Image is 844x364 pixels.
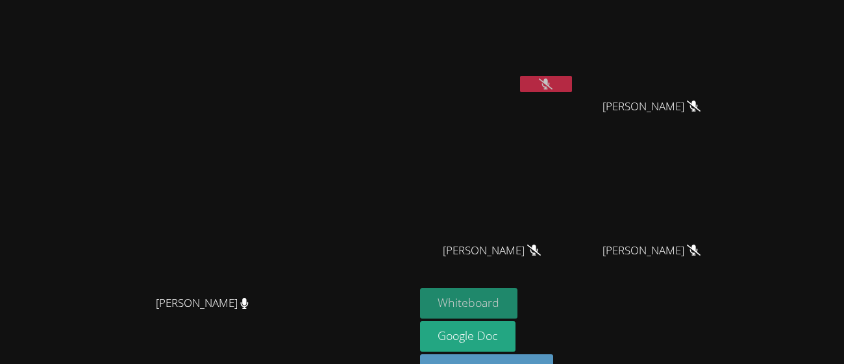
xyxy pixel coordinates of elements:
[443,241,541,260] span: [PERSON_NAME]
[420,288,518,319] button: Whiteboard
[156,294,249,313] span: [PERSON_NAME]
[420,321,516,352] a: Google Doc
[602,97,701,116] span: [PERSON_NAME]
[602,241,701,260] span: [PERSON_NAME]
